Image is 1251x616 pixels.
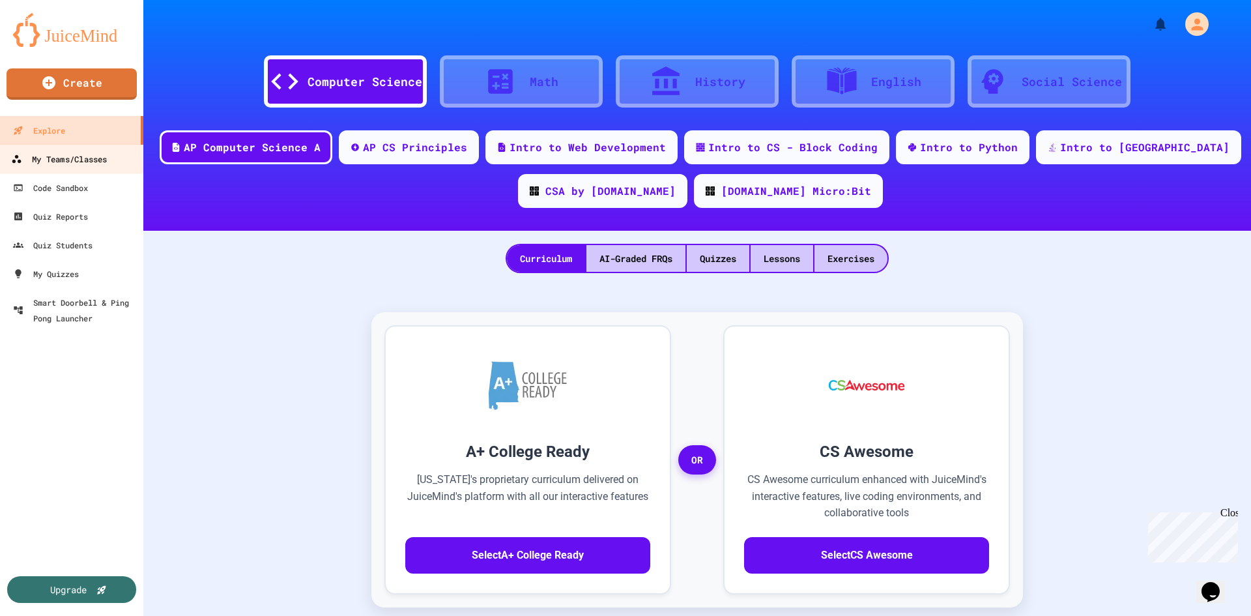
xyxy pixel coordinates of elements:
div: My Quizzes [13,266,79,282]
div: [DOMAIN_NAME] Micro:Bit [721,183,871,199]
div: Intro to Python [920,139,1018,155]
p: [US_STATE]'s proprietary curriculum delivered on JuiceMind's platform with all our interactive fe... [405,471,650,521]
div: Intro to CS - Block Coding [708,139,878,155]
img: CODE_logo_RGB.png [706,186,715,196]
h3: CS Awesome [744,440,989,463]
div: Lessons [751,245,813,272]
p: CS Awesome curriculum enhanced with JuiceMind's interactive features, live coding environments, a... [744,471,989,521]
img: CS Awesome [816,346,918,424]
div: AI-Graded FRQs [586,245,685,272]
iframe: chat widget [1143,507,1238,563]
a: Create [7,68,137,100]
div: Code Sandbox [13,180,88,196]
div: Exercises [814,245,887,272]
div: My Account [1172,9,1212,39]
img: CODE_logo_RGB.png [530,186,539,196]
div: Math [530,73,558,91]
div: Curriculum [507,245,585,272]
div: Chat with us now!Close [5,5,90,83]
span: OR [678,445,716,475]
img: logo-orange.svg [13,13,130,47]
div: My Teams/Classes [11,151,107,168]
div: Quiz Students [13,237,93,253]
button: SelectA+ College Ready [405,537,650,574]
div: Intro to [GEOGRAPHIC_DATA] [1060,139,1229,155]
div: AP CS Principles [363,139,467,155]
div: Computer Science [308,73,422,91]
div: Intro to Web Development [510,139,666,155]
div: Social Science [1022,73,1122,91]
h3: A+ College Ready [405,440,650,463]
div: AP Computer Science A [184,139,321,155]
div: Quiz Reports [13,209,88,224]
div: Quizzes [687,245,749,272]
button: SelectCS Awesome [744,537,989,574]
div: My Notifications [1129,13,1172,35]
div: CSA by [DOMAIN_NAME] [545,183,676,199]
img: A+ College Ready [489,361,567,410]
div: History [695,73,745,91]
div: Upgrade [50,583,87,596]
div: Smart Doorbell & Ping Pong Launcher [13,295,138,326]
div: Explore [13,123,65,138]
div: English [871,73,921,91]
iframe: chat widget [1196,564,1238,603]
